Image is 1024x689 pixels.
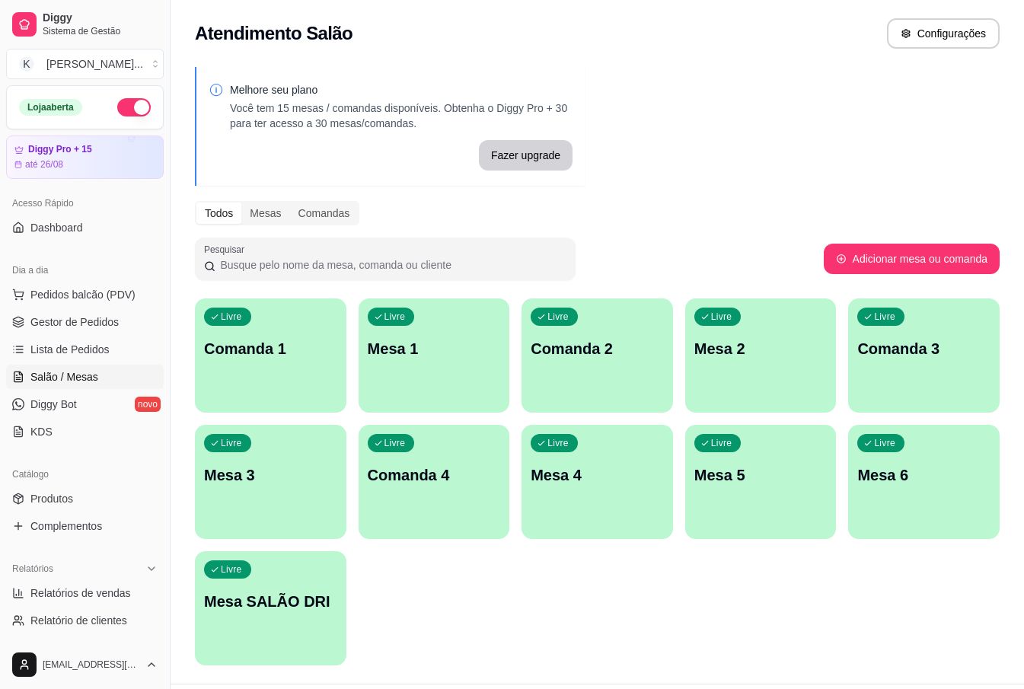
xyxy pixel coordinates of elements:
[694,338,828,359] p: Mesa 2
[195,425,346,539] button: LivreMesa 3
[221,311,242,323] p: Livre
[30,585,131,601] span: Relatórios de vendas
[479,140,573,171] button: Fazer upgrade
[6,282,164,307] button: Pedidos balcão (PDV)
[195,298,346,413] button: LivreComanda 1
[711,311,732,323] p: Livre
[221,563,242,576] p: Livre
[25,158,63,171] article: até 26/08
[204,338,337,359] p: Comanda 1
[204,591,337,612] p: Mesa SALÃO DRI
[522,425,673,539] button: LivreMesa 4
[30,287,136,302] span: Pedidos balcão (PDV)
[6,514,164,538] a: Complementos
[12,563,53,575] span: Relatórios
[531,338,664,359] p: Comanda 2
[30,613,127,628] span: Relatório de clientes
[204,243,250,256] label: Pesquisar
[368,464,501,486] p: Comanda 4
[711,437,732,449] p: Livre
[685,298,837,413] button: LivreMesa 2
[874,437,895,449] p: Livre
[195,21,352,46] h2: Atendimento Salão
[6,581,164,605] a: Relatórios de vendas
[547,311,569,323] p: Livre
[30,220,83,235] span: Dashboard
[887,18,1000,49] button: Configurações
[6,136,164,179] a: Diggy Pro + 15até 26/08
[359,425,510,539] button: LivreComanda 4
[6,608,164,633] a: Relatório de clientes
[221,437,242,449] p: Livre
[30,518,102,534] span: Complementos
[30,397,77,412] span: Diggy Bot
[384,311,406,323] p: Livre
[6,636,164,660] a: Relatório de mesas
[522,298,673,413] button: LivreComanda 2
[531,464,664,486] p: Mesa 4
[6,419,164,444] a: KDS
[290,203,359,224] div: Comandas
[6,486,164,511] a: Produtos
[874,311,895,323] p: Livre
[848,298,1000,413] button: LivreComanda 3
[30,424,53,439] span: KDS
[857,464,991,486] p: Mesa 6
[19,99,82,116] div: Loja aberta
[6,337,164,362] a: Lista de Pedidos
[43,25,158,37] span: Sistema de Gestão
[359,298,510,413] button: LivreMesa 1
[547,437,569,449] p: Livre
[6,462,164,486] div: Catálogo
[46,56,143,72] div: [PERSON_NAME] ...
[30,314,119,330] span: Gestor de Pedidos
[824,244,1000,274] button: Adicionar mesa ou comanda
[43,659,139,671] span: [EMAIL_ADDRESS][DOMAIN_NAME]
[241,203,289,224] div: Mesas
[685,425,837,539] button: LivreMesa 5
[19,56,34,72] span: K
[204,464,337,486] p: Mesa 3
[196,203,241,224] div: Todos
[6,6,164,43] a: DiggySistema de Gestão
[30,369,98,384] span: Salão / Mesas
[30,342,110,357] span: Lista de Pedidos
[6,215,164,240] a: Dashboard
[6,392,164,416] a: Diggy Botnovo
[6,310,164,334] a: Gestor de Pedidos
[230,100,573,131] p: Você tem 15 mesas / comandas disponíveis. Obtenha o Diggy Pro + 30 para ter acesso a 30 mesas/com...
[6,365,164,389] a: Salão / Mesas
[694,464,828,486] p: Mesa 5
[30,491,73,506] span: Produtos
[6,258,164,282] div: Dia a dia
[230,82,573,97] p: Melhore seu plano
[28,144,92,155] article: Diggy Pro + 15
[848,425,1000,539] button: LivreMesa 6
[857,338,991,359] p: Comanda 3
[195,551,346,665] button: LivreMesa SALÃO DRI
[368,338,501,359] p: Mesa 1
[6,49,164,79] button: Select a team
[117,98,151,116] button: Alterar Status
[6,646,164,683] button: [EMAIL_ADDRESS][DOMAIN_NAME]
[43,11,158,25] span: Diggy
[6,191,164,215] div: Acesso Rápido
[215,257,566,273] input: Pesquisar
[384,437,406,449] p: Livre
